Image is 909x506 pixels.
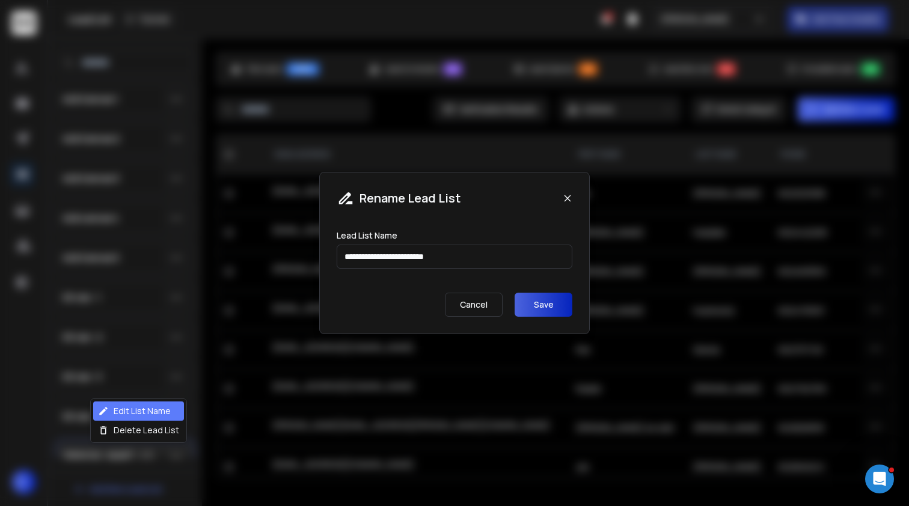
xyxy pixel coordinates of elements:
label: Lead List Name [337,231,397,240]
iframe: Intercom live chat [865,465,894,493]
p: Edit List Name [114,405,171,417]
button: Save [515,293,572,317]
p: Delete Lead List [114,424,179,436]
p: Cancel [445,293,503,317]
h1: Rename Lead List [360,190,461,207]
